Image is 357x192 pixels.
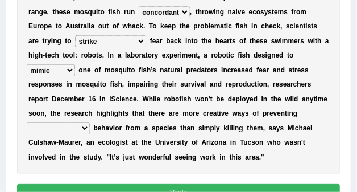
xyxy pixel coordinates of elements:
b: b [218,51,222,59]
b: a [127,51,131,59]
b: h [265,22,269,30]
b: r [211,51,214,59]
b: i [251,22,253,30]
b: c [227,66,231,74]
b: u [123,66,127,74]
b: r [177,51,180,59]
b: a [232,8,236,16]
b: e [43,8,47,16]
b: r [139,51,142,59]
b: i [229,51,230,59]
b: m [74,8,80,16]
b: r [198,22,201,30]
b: e [47,51,51,59]
b: w [308,37,313,45]
b: e [242,8,246,16]
b: e [245,66,249,74]
b: l [87,22,89,30]
b: m [182,51,188,59]
b: h [128,22,132,30]
b: e [219,37,223,45]
b: e [188,51,192,59]
b: t [98,8,101,16]
b: f [236,22,238,30]
b: r [190,66,193,74]
b: ’ [151,66,152,74]
b: o [80,8,84,16]
b: s [152,66,156,74]
b: e [173,51,177,59]
b: s [314,22,318,30]
b: o [67,37,71,45]
b: a [201,66,205,74]
b: h [317,37,321,45]
b: f [98,66,101,74]
b: o [296,8,300,16]
b: o [194,37,198,45]
b: f [108,8,110,16]
b: t [96,51,98,59]
b: i [238,22,240,30]
b: , [47,8,49,16]
b: o [239,37,243,45]
b: l [181,66,182,74]
b: c [252,8,256,16]
b: a [156,37,160,45]
b: t [196,51,198,59]
b: k [178,37,182,45]
b: i [221,66,223,74]
b: i [32,51,34,59]
b: h [147,66,151,74]
b: l [209,22,210,30]
b: n [254,22,258,30]
b: . [102,51,104,59]
b: t [202,37,204,45]
b: d [197,66,201,74]
b: r [45,37,48,45]
b: i [51,37,53,45]
b: T [149,22,152,30]
b: y [155,51,159,59]
b: i [96,8,98,16]
b: b [166,37,170,45]
b: r [81,22,84,30]
b: r [231,66,234,74]
b: s [232,37,236,45]
b: t [52,8,55,16]
b: d [281,66,285,74]
b: s [301,66,305,74]
b: A [65,22,70,30]
b: e [269,22,273,30]
b: o [207,66,211,74]
b: y [264,8,268,16]
b: k [160,22,164,30]
b: o [113,22,117,30]
b: o [222,51,226,59]
b: E [28,22,33,30]
b: t [45,51,47,59]
b: a [204,51,207,59]
b: s [289,66,293,74]
b: i [226,22,228,30]
b: a [273,66,277,74]
b: t [272,8,274,16]
b: f [244,37,246,45]
b: d [279,51,283,59]
b: f [238,51,240,59]
b: l [125,51,127,59]
b: i [306,22,308,30]
b: r [298,37,301,45]
b: m [282,37,288,45]
b: g [35,51,39,59]
b: n [131,8,135,16]
b: h [55,8,59,16]
b: a [142,51,146,59]
b: e [48,22,52,30]
b: u [33,22,37,30]
b: , [198,51,200,59]
b: i [127,66,128,74]
b: o [65,51,69,59]
b: t [43,37,45,45]
b: o [289,51,293,59]
b: i [180,51,182,59]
